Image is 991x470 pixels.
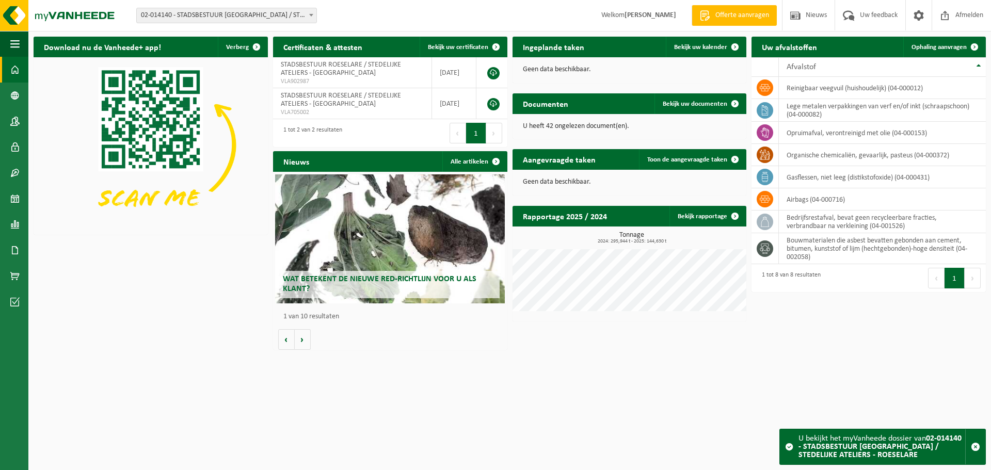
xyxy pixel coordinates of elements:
[281,92,401,108] span: STADSBESTUUR ROESELARE / STEDELIJKE ATELIERS - [GEOGRAPHIC_DATA]
[903,37,985,57] a: Ophaling aanvragen
[442,151,506,172] a: Alle artikelen
[513,37,595,57] h2: Ingeplande taken
[779,210,986,233] td: bedrijfsrestafval, bevat geen recycleerbare fracties, verbrandbaar na verkleining (04-001526)
[518,239,747,244] span: 2024: 295,944 t - 2025: 144,630 t
[450,123,466,143] button: Previous
[779,77,986,99] td: reinigbaar veegvuil (huishoudelijk) (04-000012)
[713,10,772,21] span: Offerte aanvragen
[513,93,579,114] h2: Documenten
[787,63,816,71] span: Afvalstof
[275,174,505,303] a: Wat betekent de nieuwe RED-richtlijn voor u als klant?
[798,434,962,459] strong: 02-014140 - STADSBESTUUR [GEOGRAPHIC_DATA] / STEDELIJKE ATELIERS - ROESELARE
[666,37,745,57] a: Bekijk uw kalender
[779,144,986,166] td: organische chemicaliën, gevaarlijk, pasteus (04-000372)
[283,313,502,320] p: 1 van 10 resultaten
[669,206,745,226] a: Bekijk rapportage
[273,37,373,57] h2: Certificaten & attesten
[647,156,727,163] span: Toon de aangevraagde taken
[281,61,401,77] span: STADSBESTUUR ROESELARE / STEDELIJKE ATELIERS - [GEOGRAPHIC_DATA]
[639,149,745,170] a: Toon de aangevraagde taken
[432,57,476,88] td: [DATE]
[278,122,342,144] div: 1 tot 2 van 2 resultaten
[513,149,606,169] h2: Aangevraagde taken
[218,37,267,57] button: Verberg
[965,268,981,288] button: Next
[518,232,747,244] h3: Tonnage
[420,37,506,57] a: Bekijk uw certificaten
[226,44,249,51] span: Verberg
[428,44,488,51] span: Bekijk uw certificaten
[34,57,268,233] img: Download de VHEPlus App
[432,88,476,119] td: [DATE]
[928,268,945,288] button: Previous
[283,275,476,293] span: Wat betekent de nieuwe RED-richtlijn voor u als klant?
[523,179,737,186] p: Geen data beschikbaar.
[523,123,737,130] p: U heeft 42 ongelezen document(en).
[779,188,986,210] td: airbags (04-000716)
[281,108,424,117] span: VLA705002
[912,44,967,51] span: Ophaling aanvragen
[486,123,502,143] button: Next
[466,123,486,143] button: 1
[779,233,986,264] td: bouwmaterialen die asbest bevatten gebonden aan cement, bitumen, kunststof of lijm (hechtgebonden...
[692,5,777,26] a: Offerte aanvragen
[779,99,986,122] td: lege metalen verpakkingen van verf en/of inkt (schraapschoon) (04-000082)
[513,206,617,226] h2: Rapportage 2025 / 2024
[798,429,965,464] div: U bekijkt het myVanheede dossier van
[523,66,737,73] p: Geen data beschikbaar.
[945,268,965,288] button: 1
[663,101,727,107] span: Bekijk uw documenten
[752,37,827,57] h2: Uw afvalstoffen
[34,37,171,57] h2: Download nu de Vanheede+ app!
[779,122,986,144] td: opruimafval, verontreinigd met olie (04-000153)
[273,151,319,171] h2: Nieuws
[278,329,295,350] button: Vorige
[779,166,986,188] td: gasflessen, niet leeg (distikstofoxide) (04-000431)
[136,8,317,23] span: 02-014140 - STADSBESTUUR ROESELARE / STEDELIJKE ATELIERS - ROESELARE
[295,329,311,350] button: Volgende
[137,8,316,23] span: 02-014140 - STADSBESTUUR ROESELARE / STEDELIJKE ATELIERS - ROESELARE
[674,44,727,51] span: Bekijk uw kalender
[281,77,424,86] span: VLA902987
[757,267,821,289] div: 1 tot 8 van 8 resultaten
[654,93,745,114] a: Bekijk uw documenten
[625,11,676,19] strong: [PERSON_NAME]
